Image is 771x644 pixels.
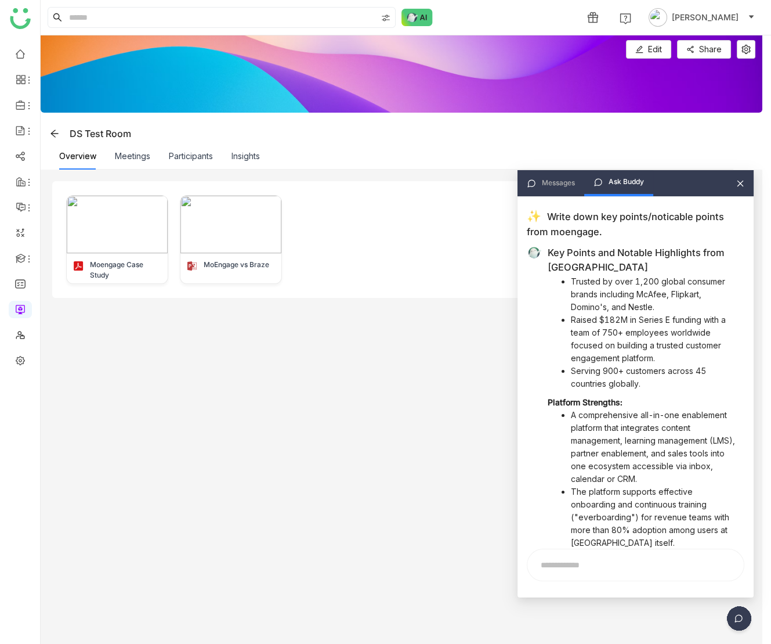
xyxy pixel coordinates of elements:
div: Ask Buddy [609,177,644,188]
img: pptx.svg [186,260,198,272]
span: [PERSON_NAME] [672,11,739,24]
img: logo [10,8,31,29]
span: Edit [648,43,662,56]
strong: Platform Strengths: [548,397,622,407]
img: help.svg [620,13,631,24]
img: dsr-chat-floating.svg [725,606,754,635]
li: Serving 900+ customers across 45 countries globally. [571,365,739,390]
div: Write down key points/noticable points from moengage. [527,210,744,239]
img: avatar [649,8,667,27]
div: DS Test Room [45,124,131,143]
img: search-type.svg [381,13,390,23]
img: chat-icon-header.svg [527,179,536,188]
img: 6667f5dd4fe73a0cce4ff4ae [67,196,168,253]
div: Messages [542,178,575,189]
li: Trusted by over 1,200 global consumer brands including McAfee, Flipkart, Domino's, and Nestle. [571,275,739,314]
button: Edit [626,40,671,59]
img: ask-buddy.svg [527,246,542,260]
button: Share [677,40,731,59]
img: 66ab8c468faa685b20ec1831 [180,196,281,253]
span: Share [699,43,722,56]
li: Raised $182M in Series E funding with a team of 750+ employees worldwide focused on building a tr... [571,314,739,365]
button: Meetings [115,150,150,163]
img: pdf.svg [73,260,84,272]
li: A comprehensive all-in-one enablement platform that integrates content management, learning manag... [571,409,739,485]
button: Insights [231,150,260,163]
button: Overview [59,150,96,163]
div: MoEngage vs Braze [204,260,269,270]
button: [PERSON_NAME] [646,8,757,27]
button: Participants [169,150,213,163]
li: The platform supports effective onboarding and continuous training ("everboarding") for revenue t... [571,485,739,549]
img: ask-buddy-normal.svg [401,9,433,26]
img: chat-icon-header.svg [593,178,603,187]
div: Moengage Case Study [90,260,162,280]
h3: Key Points and Notable Highlights from [GEOGRAPHIC_DATA] [548,246,739,275]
